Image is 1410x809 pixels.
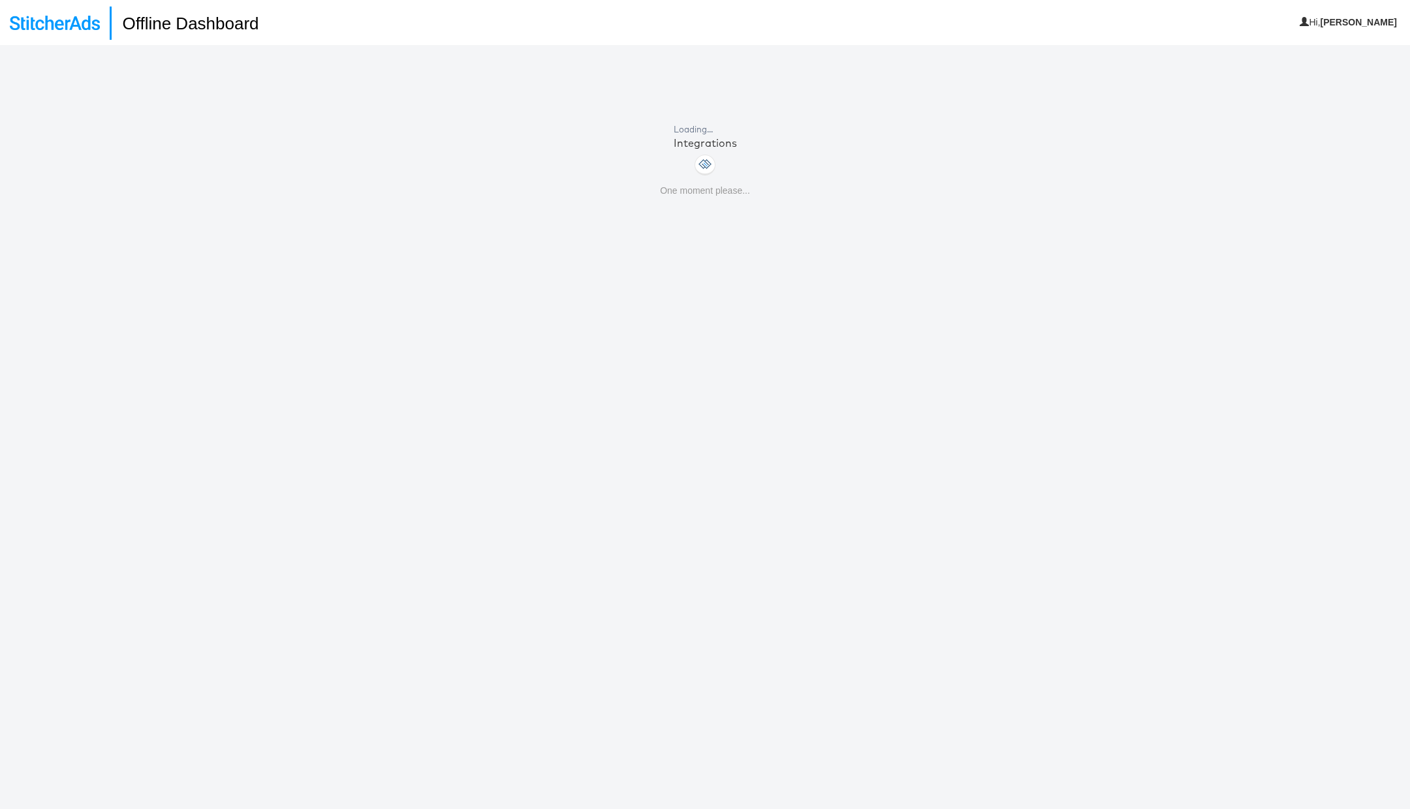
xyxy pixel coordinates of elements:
p: One moment please... [660,185,750,198]
div: Loading... [674,123,737,136]
h1: Offline Dashboard [110,7,258,40]
img: StitcherAds [10,16,100,30]
div: Integrations [674,136,737,151]
b: [PERSON_NAME] [1321,17,1397,27]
